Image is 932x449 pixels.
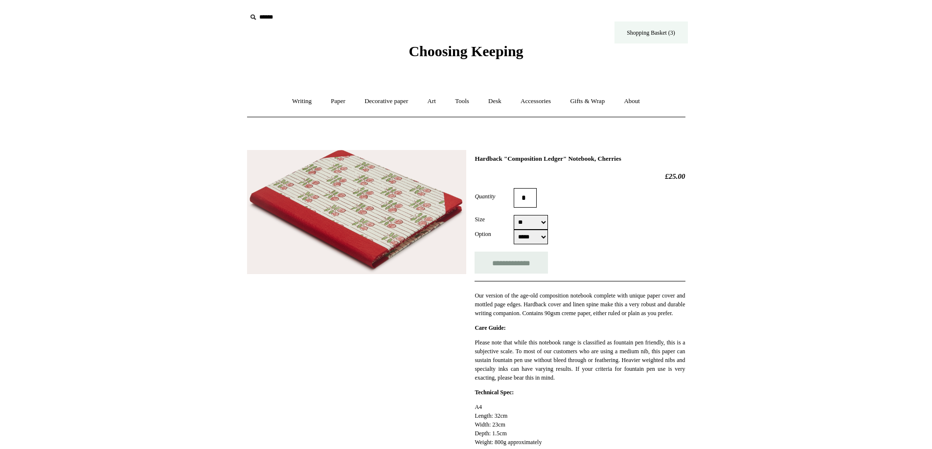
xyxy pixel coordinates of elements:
[475,291,685,318] p: Our version of the age-old composition notebook complete with unique paper cover and mottled page...
[475,155,685,163] h1: Hardback "Composition Ledger" Notebook, Cherries
[409,51,523,58] a: Choosing Keeping
[419,88,445,114] a: Art
[475,338,685,382] p: Please note that while this notebook range is classified as fountain pen friendly, this is a subj...
[409,43,523,59] span: Choosing Keeping
[475,389,514,396] strong: Technical Spec:
[475,324,505,331] strong: Care Guide:
[479,88,510,114] a: Desk
[561,88,614,114] a: Gifts & Wrap
[322,88,354,114] a: Paper
[614,21,688,43] a: Shopping Basket (3)
[475,215,514,224] label: Size
[512,88,560,114] a: Accessories
[475,172,685,181] h2: £25.00
[283,88,320,114] a: Writing
[356,88,417,114] a: Decorative paper
[247,150,466,274] img: Hardback "Composition Ledger" Notebook, Cherries
[615,88,649,114] a: About
[475,403,685,447] p: A4 Length: 32cm Width: 23cm Depth: 1.5cm Weight: 800g approximately
[475,230,514,238] label: Option
[475,192,514,201] label: Quantity
[446,88,478,114] a: Tools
